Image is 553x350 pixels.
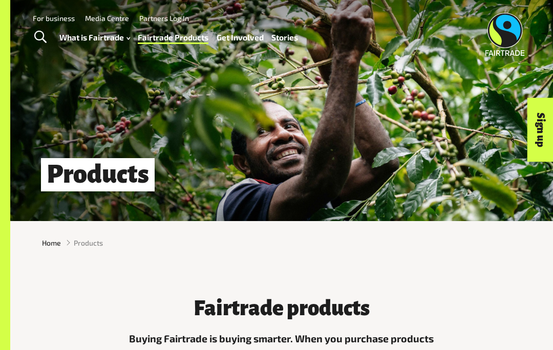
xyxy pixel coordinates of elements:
a: Get Involved [217,30,264,45]
span: Products [74,237,103,248]
a: What is Fairtrade [59,30,130,45]
h3: Fairtrade products [124,297,439,320]
a: Fairtrade Products [138,30,208,45]
a: Toggle Search [28,25,53,50]
a: Partners Log In [139,14,189,23]
a: Stories [271,30,298,45]
a: Home [42,237,61,248]
a: For business [33,14,75,23]
h1: Products [41,158,155,191]
a: Media Centre [85,14,129,23]
img: Fairtrade Australia New Zealand logo [485,13,524,56]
